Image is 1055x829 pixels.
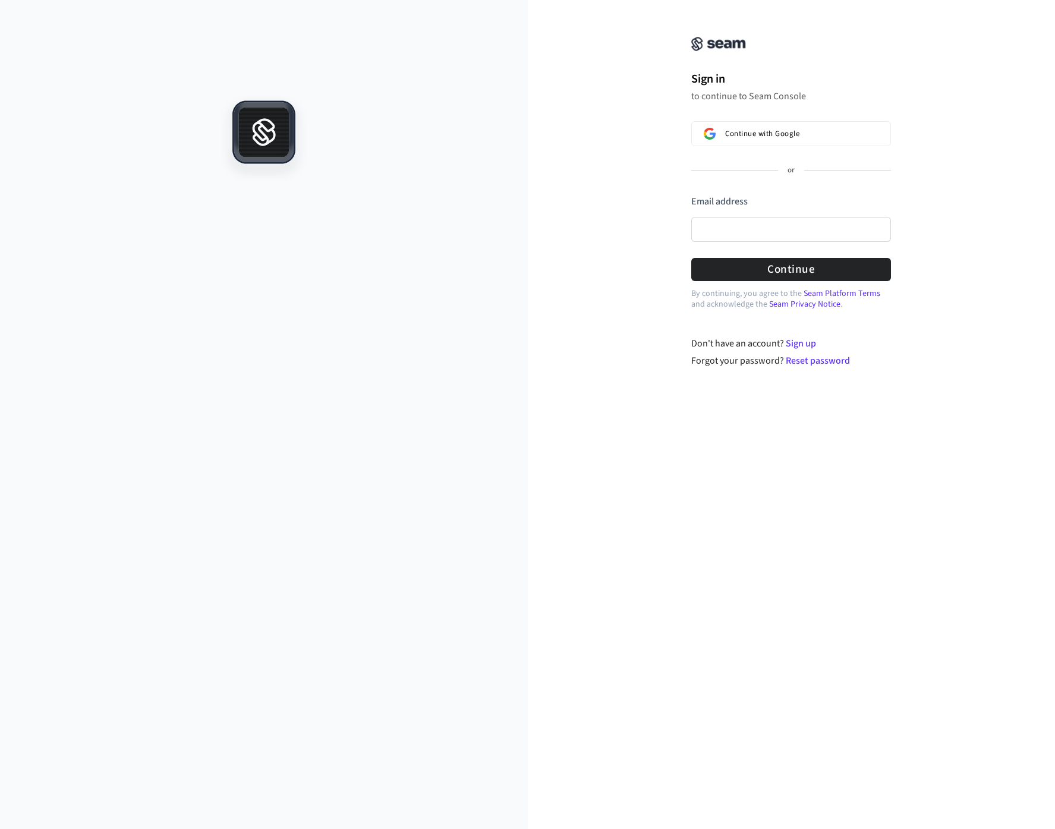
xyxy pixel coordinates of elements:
[691,90,891,102] p: to continue to Seam Console
[804,288,880,300] a: Seam Platform Terms
[769,298,840,310] a: Seam Privacy Notice
[704,128,716,140] img: Sign in with Google
[691,288,891,310] p: By continuing, you agree to the and acknowledge the .
[691,70,891,88] h1: Sign in
[691,258,891,281] button: Continue
[691,121,891,146] button: Sign in with GoogleContinue with Google
[786,337,816,350] a: Sign up
[691,336,892,351] div: Don't have an account?
[691,354,892,368] div: Forgot your password?
[691,195,748,208] label: Email address
[691,37,746,51] img: Seam Console
[788,165,795,176] p: or
[725,129,799,138] span: Continue with Google
[786,354,850,367] a: Reset password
